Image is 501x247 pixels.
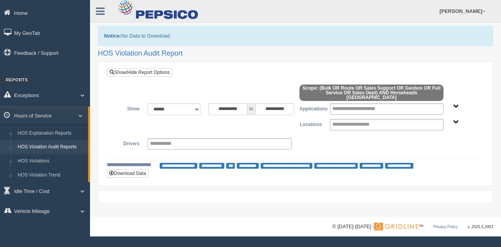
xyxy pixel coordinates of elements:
span: Scope: (Bulk OR Route OR Sales Support OR Geobox OR Full Service OR Sales Dept) AND Horseheads [G... [299,85,443,101]
a: Show/Hide Report Options [107,68,172,77]
a: HOS Violations [14,154,88,168]
img: Gridline [374,223,418,231]
span: v. 2025.5.2403 [468,225,493,229]
div: © [DATE]-[DATE] - ™ [332,223,493,231]
a: HOS Violation Trend [14,168,88,182]
button: Download Data [107,169,148,178]
label: Drivers [113,138,144,148]
a: HOS Explanation Reports [14,126,88,141]
span: to [247,103,255,115]
div: No Data to Download. [98,26,493,46]
h2: HOS Violation Audit Report [98,50,493,58]
label: Locations [296,119,326,128]
label: Show [113,103,144,113]
a: Privacy Policy [433,225,458,229]
label: Applications [296,103,326,113]
a: HOS Violation Audit Reports [14,140,88,154]
b: Notice: [104,33,121,39]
